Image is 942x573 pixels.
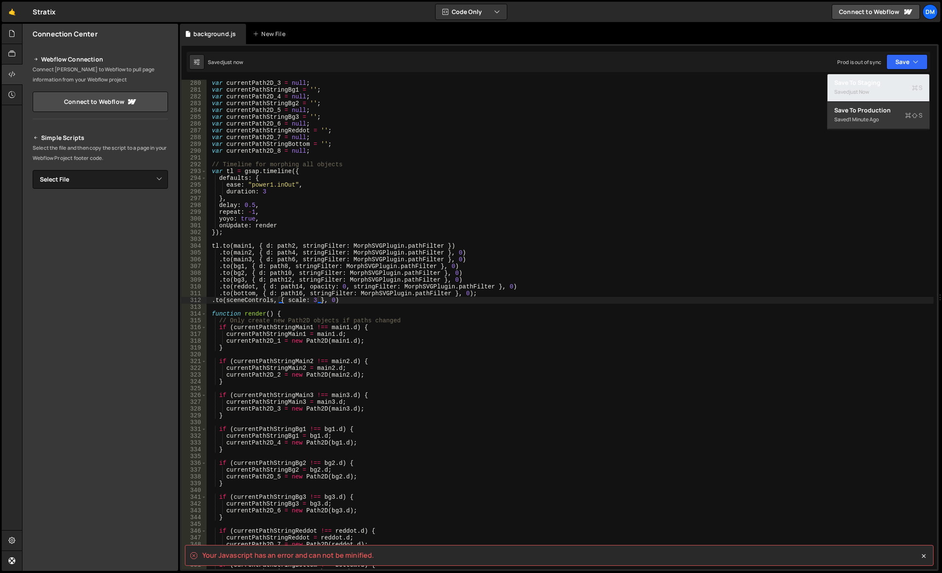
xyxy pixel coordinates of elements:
div: 342 [182,500,207,507]
div: 349 [182,548,207,555]
iframe: YouTube video player [33,285,169,361]
div: background.js [193,30,236,38]
div: 319 [182,344,207,351]
h2: Webflow Connection [33,54,168,64]
h2: Simple Scripts [33,133,168,143]
div: 286 [182,120,207,127]
div: 281 [182,87,207,93]
div: 293 [182,168,207,175]
div: Save to Staging [834,78,922,87]
div: 341 [182,494,207,500]
div: 306 [182,256,207,263]
div: 348 [182,541,207,548]
div: 305 [182,249,207,256]
h2: Connection Center [33,29,98,39]
div: 283 [182,100,207,107]
div: 324 [182,378,207,385]
div: 300 [182,215,207,222]
div: 330 [182,419,207,426]
div: 311 [182,290,207,297]
div: 315 [182,317,207,324]
div: 295 [182,182,207,188]
div: Saved [834,115,922,125]
div: 289 [182,141,207,148]
span: S [912,84,922,92]
div: 318 [182,338,207,344]
div: Saved [834,87,922,97]
div: 287 [182,127,207,134]
div: 326 [182,392,207,399]
a: Connect to Webflow [33,92,168,112]
div: Stratix [33,7,56,17]
div: 296 [182,188,207,195]
div: 347 [182,534,207,541]
div: 1 minute ago [849,116,879,123]
div: New File [253,30,288,38]
div: 350 [182,555,207,562]
div: 309 [182,277,207,283]
div: 338 [182,473,207,480]
div: 337 [182,467,207,473]
div: 320 [182,351,207,358]
div: 307 [182,263,207,270]
div: 340 [182,487,207,494]
iframe: YouTube video player [33,203,169,279]
div: 314 [182,310,207,317]
div: 332 [182,433,207,439]
div: 290 [182,148,207,154]
div: 298 [182,202,207,209]
div: 321 [182,358,207,365]
div: 285 [182,114,207,120]
div: 335 [182,453,207,460]
a: Dm [922,4,938,20]
div: 343 [182,507,207,514]
div: just now [849,88,869,95]
div: 339 [182,480,207,487]
button: Save to StagingS Savedjust now [827,74,929,102]
div: 303 [182,236,207,243]
p: Connect [PERSON_NAME] to Webflow to pull page information from your Webflow project [33,64,168,85]
div: Saved [208,59,243,66]
div: 282 [182,93,207,100]
div: 333 [182,439,207,446]
div: Code Only [827,74,930,130]
spa: Your Javascript has an error and can not be minified. [202,551,374,560]
div: 302 [182,229,207,236]
div: 291 [182,154,207,161]
div: 346 [182,528,207,534]
div: 327 [182,399,207,405]
div: 322 [182,365,207,372]
a: 🤙 [2,2,22,22]
button: Code Only [436,4,507,20]
div: 284 [182,107,207,114]
button: Save to ProductionS Saved1 minute ago [827,102,929,129]
div: Save to Production [834,106,922,115]
div: 308 [182,270,207,277]
div: 344 [182,514,207,521]
div: 317 [182,331,207,338]
div: 297 [182,195,207,202]
div: 301 [182,222,207,229]
div: 292 [182,161,207,168]
div: 304 [182,243,207,249]
div: 331 [182,426,207,433]
div: 280 [182,80,207,87]
div: 328 [182,405,207,412]
span: S [905,111,922,120]
button: Save [886,54,928,70]
a: Connect to Webflow [832,4,920,20]
div: 325 [182,385,207,392]
p: Select the file and then copy the script to a page in your Webflow Project footer code. [33,143,168,163]
div: 334 [182,446,207,453]
div: 336 [182,460,207,467]
div: Prod is out of sync [837,59,881,66]
div: 288 [182,134,207,141]
div: just now [223,59,243,66]
div: 312 [182,297,207,304]
div: 345 [182,521,207,528]
div: 329 [182,412,207,419]
div: 299 [182,209,207,215]
div: 310 [182,283,207,290]
div: 294 [182,175,207,182]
